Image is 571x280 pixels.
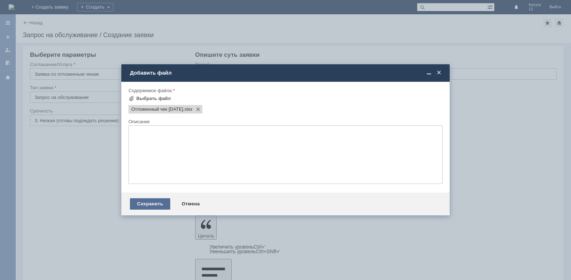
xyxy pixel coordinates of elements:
div: Добрый вечер. Прошу удалить отложенный чек во вложении. [GEOGRAPHIC_DATA]. [3,3,104,20]
div: Добавить файл [130,70,443,76]
span: Закрыть [435,70,443,76]
span: Свернуть (Ctrl + M) [425,70,433,76]
span: Отложенный чек 08.09.25 г..xlsx [131,106,183,112]
span: Отложенный чек 08.09.25 г..xlsx [183,106,192,112]
div: Описание [128,119,441,124]
div: Содержимое файла [128,88,441,93]
div: Выбрать файл [136,96,171,101]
